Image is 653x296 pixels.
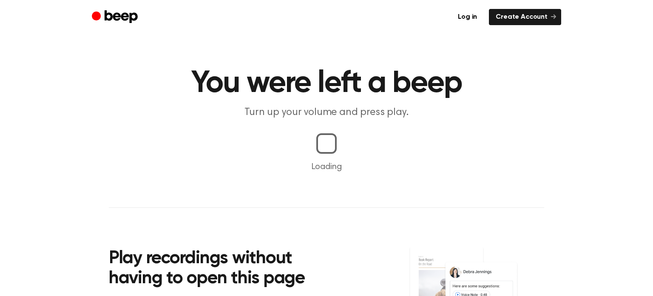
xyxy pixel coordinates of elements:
[109,68,544,99] h1: You were left a beep
[163,106,490,120] p: Turn up your volume and press play.
[10,161,643,173] p: Loading
[92,9,140,26] a: Beep
[489,9,561,25] a: Create Account
[451,9,484,25] a: Log in
[109,249,338,289] h2: Play recordings without having to open this page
